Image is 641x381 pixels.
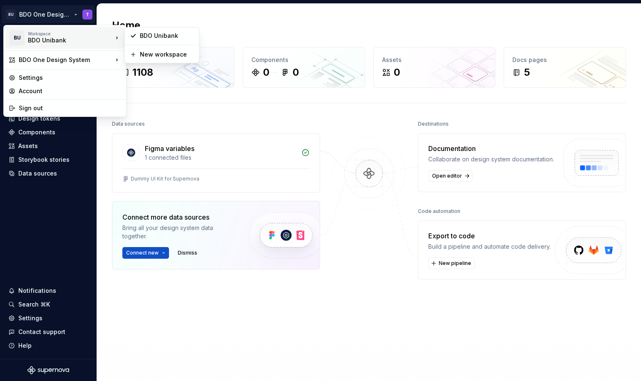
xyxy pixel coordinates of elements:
[28,31,113,36] div: Workspace
[19,74,121,82] div: Settings
[10,30,25,45] div: BU
[28,36,99,45] div: BDO Unibank
[19,56,113,64] div: BDO One Design System
[140,32,194,40] div: BDO Unibank
[19,104,121,112] div: Sign out
[140,50,194,59] div: New workspace
[19,87,121,95] div: Account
